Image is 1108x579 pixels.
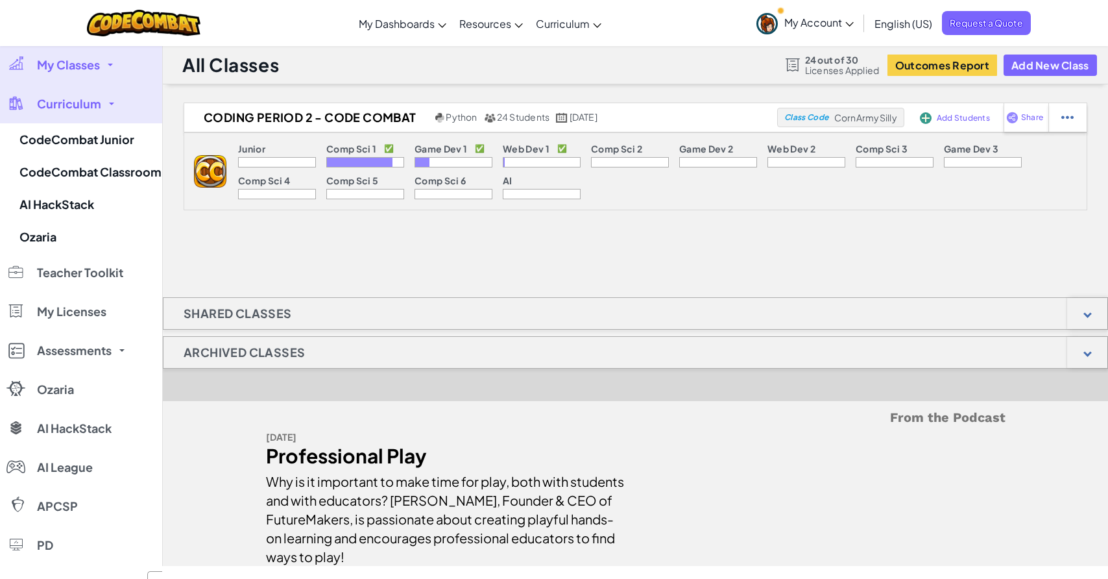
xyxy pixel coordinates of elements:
a: Curriculum [529,6,608,41]
h5: From the Podcast [266,408,1006,428]
h1: Shared Classes [163,297,312,330]
div: [DATE] [266,428,626,447]
span: Licenses Applied [805,65,880,75]
p: Comp Sci 5 [326,175,378,186]
span: Assessments [37,345,112,356]
img: IconStudentEllipsis.svg [1061,112,1074,123]
a: Request a Quote [942,11,1031,35]
img: logo [194,155,226,188]
p: Comp Sci 3 [856,143,908,154]
img: IconShare_Purple.svg [1006,112,1018,123]
p: Web Dev 2 [767,143,815,154]
button: Add New Class [1004,55,1097,76]
div: Why is it important to make time for play, both with students and with educators? [PERSON_NAME], ... [266,465,626,566]
p: ✅ [475,143,485,154]
span: Python [446,111,477,123]
button: Outcomes Report [887,55,997,76]
h1: All Classes [182,53,279,77]
img: IconAddStudents.svg [920,112,932,124]
span: 24 Students [497,111,550,123]
span: My Account [784,16,854,29]
h2: Coding Period 2 - Code Combat [184,108,432,127]
img: CodeCombat logo [87,10,200,36]
p: Game Dev 3 [944,143,998,154]
p: Comp Sci 4 [238,175,290,186]
span: My Licenses [37,306,106,317]
p: Comp Sci 6 [415,175,466,186]
span: 24 out of 30 [805,55,880,65]
span: My Classes [37,59,100,71]
a: Resources [453,6,529,41]
p: ✅ [384,143,394,154]
img: python.png [435,113,445,123]
p: AI [503,175,512,186]
h1: Archived Classes [163,336,325,369]
span: CornArmySilly [834,112,897,123]
span: English (US) [874,17,932,31]
a: Coding Period 2 - Code Combat Python 24 Students [DATE] [184,108,777,127]
span: Curriculum [37,98,101,110]
p: Comp Sci 1 [326,143,376,154]
span: [DATE] [570,111,597,123]
span: Share [1021,114,1043,121]
p: Game Dev 2 [679,143,733,154]
span: Add Students [937,114,990,122]
p: Comp Sci 2 [591,143,642,154]
p: Game Dev 1 [415,143,467,154]
a: My Dashboards [352,6,453,41]
a: My Account [750,3,860,43]
img: MultipleUsers.png [484,113,496,123]
span: Curriculum [536,17,590,31]
span: Ozaria [37,384,74,395]
span: Teacher Toolkit [37,267,123,278]
span: AI League [37,462,93,473]
p: Junior [238,143,265,154]
span: My Dashboards [359,17,435,31]
span: Class Code [784,114,828,121]
p: Web Dev 1 [503,143,549,154]
span: AI HackStack [37,423,112,434]
p: ✅ [557,143,567,154]
div: Professional Play [266,447,626,465]
img: avatar [756,13,778,34]
a: English (US) [868,6,939,41]
span: Resources [459,17,511,31]
img: calendar.svg [556,113,568,123]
